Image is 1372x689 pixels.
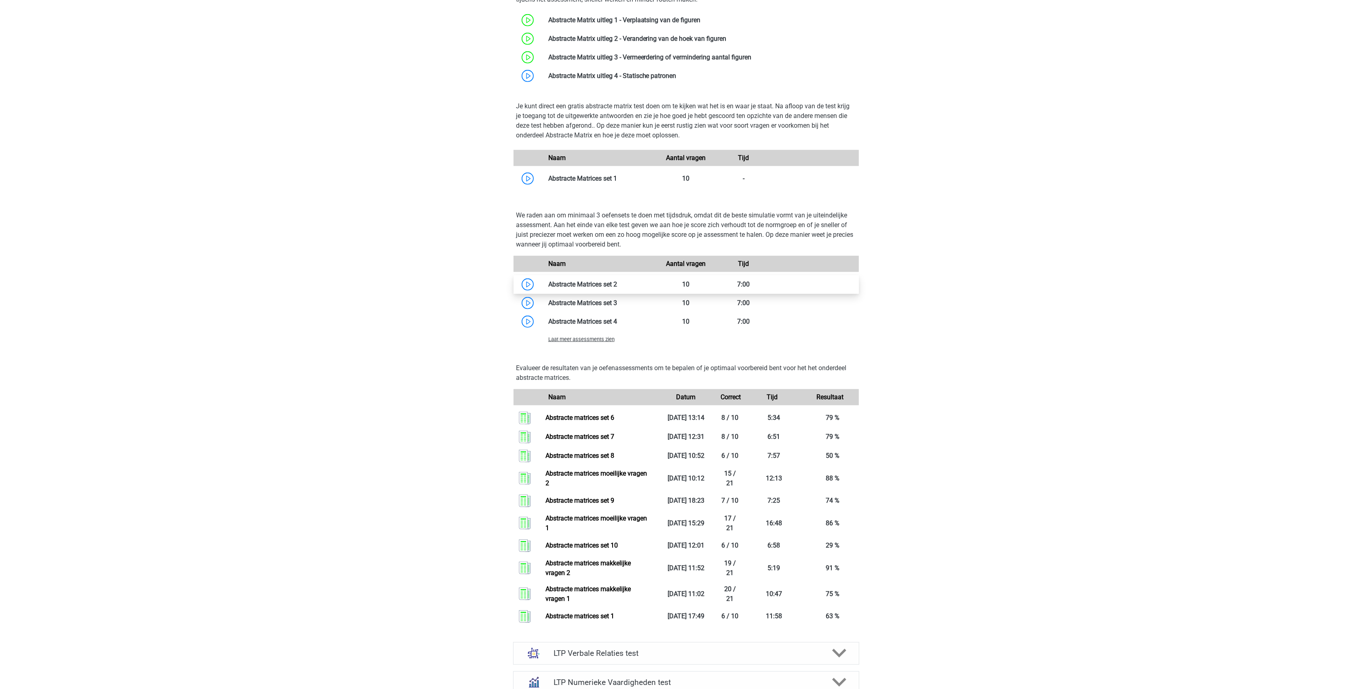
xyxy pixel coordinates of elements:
a: Abstracte matrices set 7 [545,433,614,440]
img: analogieen [523,643,544,664]
a: Abstracte matrices set 8 [545,452,614,459]
div: Naam [542,392,657,402]
div: Abstracte Matrix uitleg 2 - Verandering van de hoek van figuren [542,34,859,44]
div: Tijd [715,153,772,163]
a: Abstracte matrices moeilijke vragen 1 [545,514,647,532]
div: Tijd [744,392,801,402]
div: Aantal vragen [657,259,715,269]
div: Abstracte Matrices set 1 [542,174,657,183]
p: Evalueer de resultaten van je oefenassessments om te bepalen of je optimaal voorbereid bent voor ... [516,363,856,383]
p: Je kunt direct een gratis abstracte matrix test doen om te kijken wat het is en waar je staat. Na... [516,101,856,140]
div: Abstracte Matrix uitleg 1 - Verplaatsing van de figuren [542,15,859,25]
div: Aantal vragen [657,153,715,163]
div: Correct [715,392,744,402]
span: Laat meer assessments zien [548,336,615,342]
a: analogieen LTP Verbale Relaties test [510,642,863,665]
div: Datum [657,392,715,402]
div: Abstracte Matrices set 3 [542,298,657,308]
div: Abstracte Matrices set 2 [542,280,657,289]
a: Abstracte matrices makkelijke vragen 1 [545,585,631,603]
div: Naam [542,259,657,269]
div: Resultaat [801,392,858,402]
div: Abstracte Matrix uitleg 3 - Vermeerdering of vermindering aantal figuren [542,53,859,62]
div: Naam [542,153,657,163]
div: Tijd [715,259,772,269]
p: We raden aan om minimaal 3 oefensets te doen met tijdsdruk, omdat dit de beste simulatie vormt va... [516,211,856,249]
a: Abstracte matrices set 9 [545,497,614,504]
h4: LTP Numerieke Vaardigheden test [554,678,818,687]
h4: LTP Verbale Relaties test [554,649,818,658]
a: Abstracte matrices moeilijke vragen 2 [545,470,647,487]
a: Abstracte matrices set 10 [545,542,618,549]
a: Abstracte matrices set 1 [545,612,614,620]
a: Abstracte matrices set 6 [545,414,614,421]
a: Abstracte matrices makkelijke vragen 2 [545,559,631,577]
div: Abstracte Matrices set 4 [542,317,657,327]
div: Abstracte Matrix uitleg 4 - Statische patronen [542,71,859,81]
